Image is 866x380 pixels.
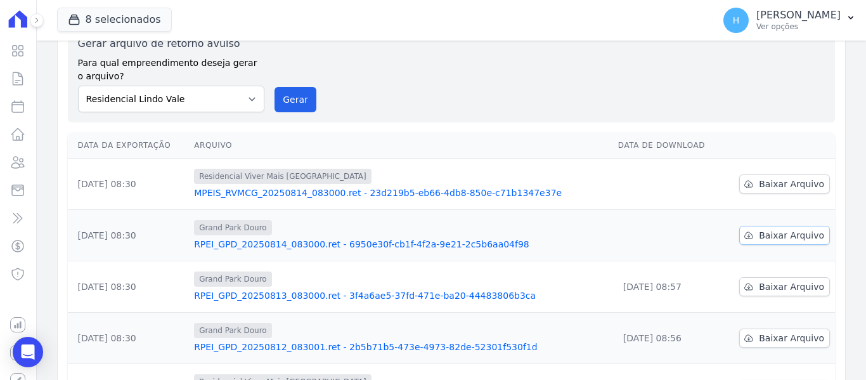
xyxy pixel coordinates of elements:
[194,341,608,353] a: RPEI_GPD_20250812_083001.ret - 2b5b71b5-473e-4973-82de-52301f530f1d
[739,329,830,348] a: Baixar Arquivo
[78,36,265,51] label: Gerar arquivo de retorno avulso
[13,337,43,367] div: Open Intercom Messenger
[78,51,265,83] label: Para qual empreendimento deseja gerar o arquivo?
[194,323,272,338] span: Grand Park Douro
[756,9,841,22] p: [PERSON_NAME]
[194,187,608,199] a: MPEIS_RVMCG_20250814_083000.ret - 23d219b5-eb66-4db8-850e-c71b1347e37e
[68,313,190,364] td: [DATE] 08:30
[739,174,830,193] a: Baixar Arquivo
[613,133,722,159] th: Data de Download
[68,210,190,261] td: [DATE] 08:30
[194,169,372,184] span: Residencial Viver Mais [GEOGRAPHIC_DATA]
[756,22,841,32] p: Ver opções
[57,8,172,32] button: 8 selecionados
[713,3,866,38] button: H [PERSON_NAME] Ver opções
[68,159,190,210] td: [DATE] 08:30
[759,229,824,242] span: Baixar Arquivo
[68,261,190,313] td: [DATE] 08:30
[759,280,824,293] span: Baixar Arquivo
[759,332,824,344] span: Baixar Arquivo
[613,313,722,364] td: [DATE] 08:56
[739,277,830,296] a: Baixar Arquivo
[189,133,613,159] th: Arquivo
[275,87,316,112] button: Gerar
[759,178,824,190] span: Baixar Arquivo
[194,272,272,287] span: Grand Park Douro
[194,220,272,235] span: Grand Park Douro
[194,289,608,302] a: RPEI_GPD_20250813_083000.ret - 3f4a6ae5-37fd-471e-ba20-44483806b3ca
[739,226,830,245] a: Baixar Arquivo
[613,261,722,313] td: [DATE] 08:57
[194,238,608,251] a: RPEI_GPD_20250814_083000.ret - 6950e30f-cb1f-4f2a-9e21-2c5b6aa04f98
[733,16,740,25] span: H
[68,133,190,159] th: Data da Exportação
